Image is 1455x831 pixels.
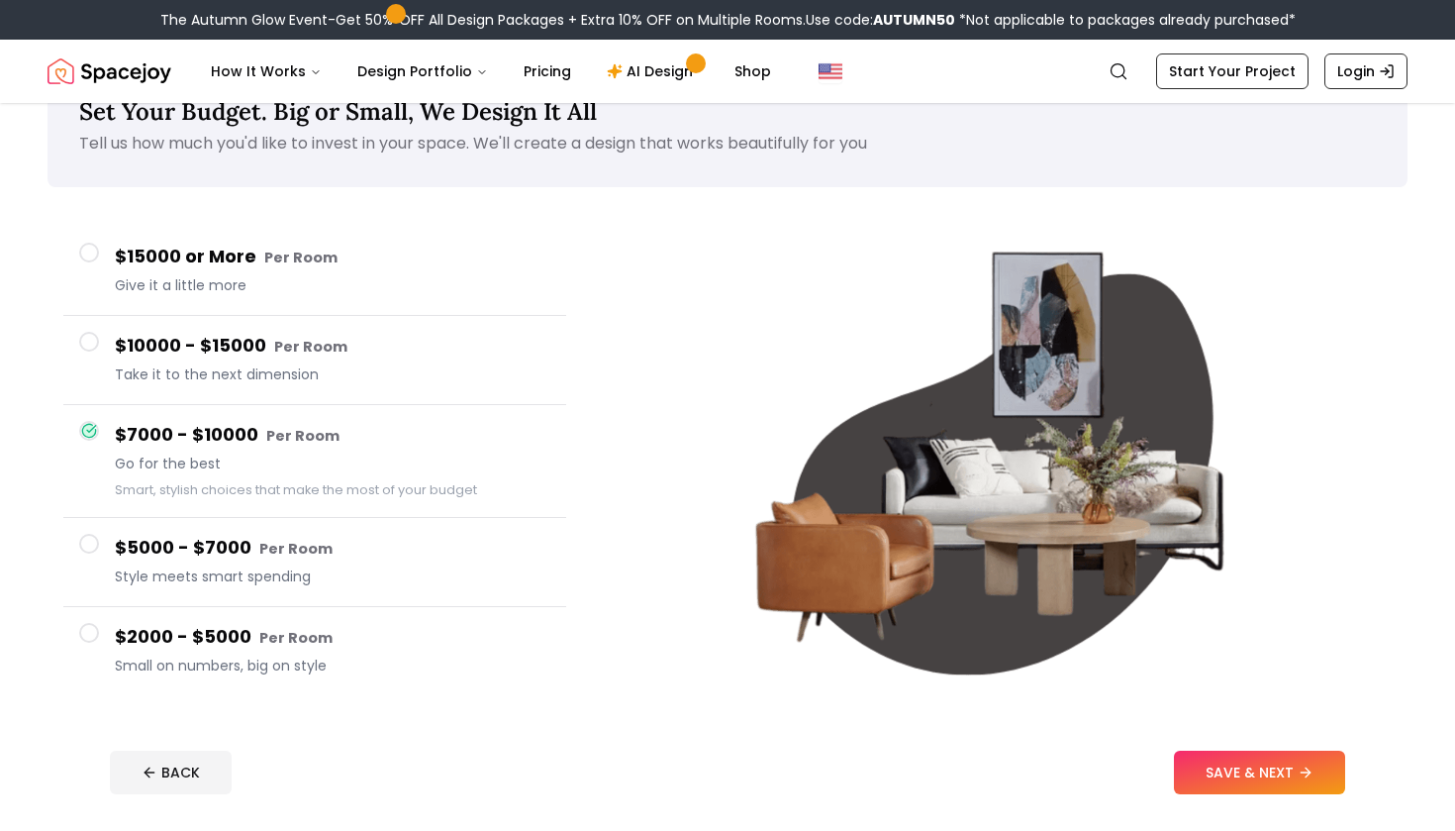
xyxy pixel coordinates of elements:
[341,52,504,91] button: Design Portfolio
[115,534,550,563] h4: $5000 - $7000
[1174,751,1345,794] button: SAVE & NEXT
[160,10,1296,30] div: The Autumn Glow Event-Get 50% OFF All Design Packages + Extra 10% OFF on Multiple Rooms.
[591,52,715,91] a: AI Design
[115,332,550,361] h4: $10000 - $15000
[195,52,338,91] button: How It Works
[266,426,339,446] small: Per Room
[264,248,338,267] small: Per Room
[259,628,333,648] small: Per Room
[115,567,550,586] span: Style meets smart spending
[873,10,955,30] b: AUTUMN50
[63,227,566,316] button: $15000 or More Per RoomGive it a little more
[1156,53,1309,89] a: Start Your Project
[63,518,566,607] button: $5000 - $7000 Per RoomStyle meets smart spending
[115,421,550,450] h4: $7000 - $10000
[719,52,787,91] a: Shop
[63,405,566,518] button: $7000 - $10000 Per RoomGo for the bestSmart, stylish choices that make the most of your budget
[806,10,955,30] span: Use code:
[63,316,566,405] button: $10000 - $15000 Per RoomTake it to the next dimension
[115,656,550,675] span: Small on numbers, big on style
[48,52,171,91] a: Spacejoy
[48,52,171,91] img: Spacejoy Logo
[115,623,550,652] h4: $2000 - $5000
[110,751,232,794] button: BACK
[819,59,842,83] img: United States
[79,96,597,127] span: Set Your Budget. Big or Small, We Design It All
[115,364,550,384] span: Take it to the next dimension
[955,10,1296,30] span: *Not applicable to packages already purchased*
[115,243,550,271] h4: $15000 or More
[115,454,550,473] span: Go for the best
[1324,53,1407,89] a: Login
[274,337,347,357] small: Per Room
[195,52,787,91] nav: Main
[79,132,1376,156] p: Tell us how much you'd like to invest in your space. We'll create a design that works beautifully...
[259,539,333,559] small: Per Room
[63,607,566,695] button: $2000 - $5000 Per RoomSmall on numbers, big on style
[48,40,1407,103] nav: Global
[508,52,587,91] a: Pricing
[115,275,550,295] span: Give it a little more
[115,481,477,498] small: Smart, stylish choices that make the most of your budget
